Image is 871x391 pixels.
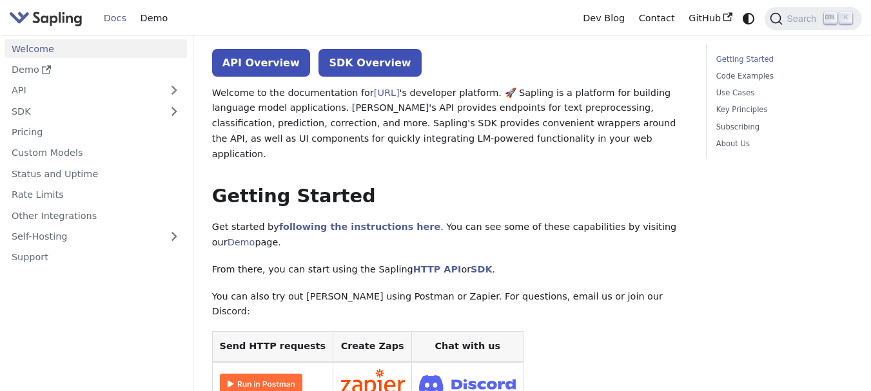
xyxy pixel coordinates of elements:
a: SDK Overview [318,49,421,77]
a: Getting Started [716,53,848,66]
button: Expand sidebar category 'SDK' [161,102,187,120]
button: Search (Ctrl+K) [765,7,861,30]
a: Contact [632,8,682,28]
h2: Getting Started [212,185,688,208]
a: Sapling.ai [9,9,87,28]
a: Demo [133,8,175,28]
a: Welcome [5,39,187,58]
img: Sapling.ai [9,9,83,28]
button: Expand sidebar category 'API' [161,81,187,100]
a: Rate Limits [5,186,187,204]
a: Docs [97,8,133,28]
a: Pricing [5,123,187,142]
th: Create Zaps [333,332,412,362]
a: Code Examples [716,70,848,82]
p: You can also try out [PERSON_NAME] using Postman or Zapier. For questions, email us or join our D... [212,289,688,320]
p: Get started by . You can see some of these capabilities by visiting our page. [212,220,688,251]
a: HTTP API [413,264,462,274]
a: [URL] [374,88,400,98]
th: Send HTTP requests [212,332,333,362]
a: SDK [471,264,492,274]
a: Demo [228,237,255,247]
a: Custom Models [5,144,187,162]
span: Search [783,14,824,24]
a: Use Cases [716,87,848,99]
a: Support [5,248,187,267]
a: About Us [716,138,848,150]
a: API Overview [212,49,310,77]
button: Switch between dark and light mode (currently system mode) [739,9,758,28]
a: Key Principles [716,104,848,116]
p: From there, you can start using the Sapling or . [212,262,688,278]
a: SDK [5,102,161,120]
a: Other Integrations [5,206,187,225]
p: Welcome to the documentation for 's developer platform. 🚀 Sapling is a platform for building lang... [212,86,688,162]
a: API [5,81,161,100]
a: Status and Uptime [5,164,187,183]
a: Dev Blog [576,8,631,28]
a: Self-Hosting [5,227,187,246]
a: Demo [5,61,187,79]
a: following the instructions here [279,222,440,232]
th: Chat with us [412,332,524,362]
kbd: K [839,12,852,24]
a: Subscribing [716,121,848,133]
a: GitHub [681,8,739,28]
